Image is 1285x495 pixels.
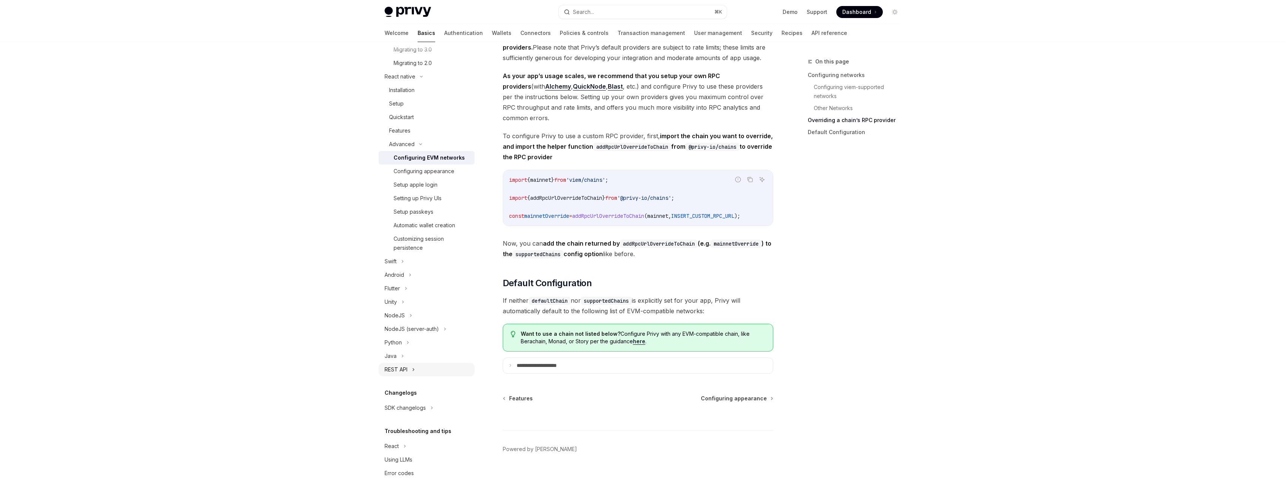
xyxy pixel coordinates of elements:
a: Configuring appearance [379,164,475,178]
div: Setting up Privy UIs [394,194,442,203]
div: Java [385,352,397,361]
div: Using LLMs [385,455,412,464]
a: Error codes [379,466,475,480]
code: addRpcUrlOverrideToChain [593,143,671,151]
code: @privy-io/chains [685,143,739,151]
span: INSERT_CUSTOM_RPC_URL [671,213,734,219]
a: Features [503,395,533,402]
code: addRpcUrlOverrideToChain [620,240,698,248]
div: Installation [389,86,415,95]
span: { [527,177,530,183]
span: from [605,195,617,201]
button: Report incorrect code [733,175,743,184]
span: const [509,213,524,219]
span: mainnet [647,213,668,219]
button: Ask AI [757,175,767,184]
span: mainnet [530,177,551,183]
code: defaultChain [529,297,571,305]
div: Setup passkeys [394,207,433,216]
h5: Troubleshooting and tips [385,427,451,436]
div: Migrating to 2.0 [394,59,432,68]
a: Blast [608,83,623,91]
span: Please note that Privy’s default providers are subject to rate limits; these limits are sufficien... [503,32,773,63]
div: Python [385,338,402,347]
button: Search...⌘K [559,5,727,19]
span: addRpcUrlOverrideToChain [530,195,602,201]
span: ( [644,213,647,219]
a: Migrating to 2.0 [379,56,475,70]
button: Copy the contents from the code block [745,175,755,184]
strong: add the chain returned by (e.g. ) to the config option [503,240,771,258]
a: Setup [379,97,475,110]
a: Installation [379,83,475,97]
code: mainnetOverride [711,240,762,248]
a: Overriding a chain’s RPC provider [808,114,907,126]
a: Dashboard [836,6,883,18]
a: Automatic wallet creation [379,219,475,232]
a: QuickNode [573,83,606,91]
a: Support [807,8,827,16]
span: , [668,213,671,219]
a: Setup passkeys [379,205,475,219]
span: 'viem/chains' [566,177,605,183]
div: Customizing session persistence [394,234,470,252]
div: Configuring EVM networks [394,153,465,162]
a: Powered by [PERSON_NAME] [503,445,577,453]
a: Connectors [520,24,551,42]
a: Configuring EVM networks [379,151,475,164]
div: NodeJS (server-auth) [385,324,439,334]
a: Recipes [782,24,803,42]
span: ; [605,177,608,183]
span: addRpcUrlOverrideToChain [572,213,644,219]
div: Setup [389,99,404,108]
div: Flutter [385,284,400,293]
a: Welcome [385,24,409,42]
span: ; [671,195,674,201]
span: Configure Privy with any EVM-compatible chain, like Berachain, Monad, or Story per the guidance . [521,330,765,345]
span: ); [734,213,740,219]
div: Error codes [385,469,414,478]
a: Setup apple login [379,178,475,192]
span: = [569,213,572,219]
span: } [602,195,605,201]
a: Default Configuration [808,126,907,138]
a: Policies & controls [560,24,609,42]
span: } [551,177,554,183]
span: from [554,177,566,183]
a: Security [751,24,773,42]
div: React [385,442,399,451]
a: Other Networks [814,102,907,114]
strong: import the chain you want to override, and import the helper function from to override the RPC pr... [503,132,773,161]
a: Setting up Privy UIs [379,192,475,205]
button: Toggle dark mode [889,6,901,18]
div: Search... [573,8,594,17]
span: import [509,177,527,183]
svg: Tip [511,331,516,338]
code: supportedChains [512,250,564,258]
div: REST API [385,365,407,374]
a: Alchemy [545,83,571,91]
span: On this page [815,57,849,66]
div: Setup apple login [394,180,437,189]
div: Configuring appearance [394,167,454,176]
span: ⌘ K [714,9,722,15]
strong: By default, transactions from the embedded wallet will be sent using Privy’s default RPC providers. [503,33,763,51]
div: Quickstart [389,113,414,122]
a: Demo [783,8,798,16]
div: React native [385,72,415,81]
a: Authentication [444,24,483,42]
a: Customizing session persistence [379,232,475,255]
a: Quickstart [379,110,475,124]
a: Transaction management [618,24,685,42]
img: light logo [385,7,431,17]
a: Configuring viem-supported networks [814,81,907,102]
span: Dashboard [842,8,871,16]
span: To configure Privy to use a custom RPC provider, first, [503,131,773,162]
div: Android [385,270,404,279]
span: Features [509,395,533,402]
div: Features [389,126,410,135]
a: User management [694,24,742,42]
span: Configuring appearance [701,395,767,402]
div: Swift [385,257,397,266]
a: here [633,338,645,345]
